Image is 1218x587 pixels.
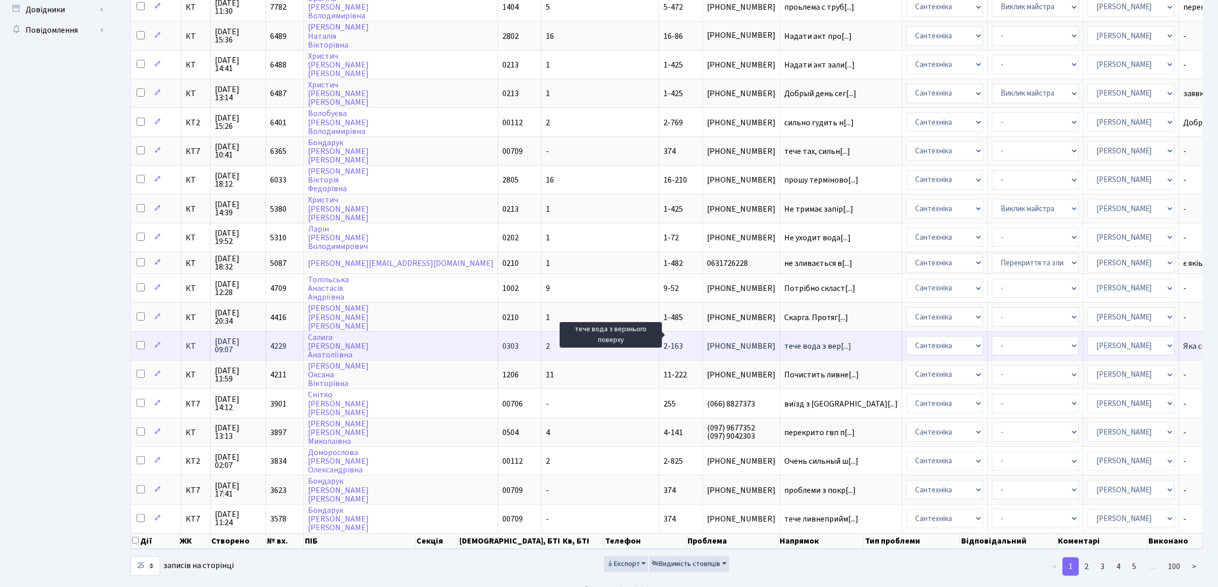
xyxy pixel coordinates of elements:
span: [DATE] 11:24 [215,510,261,527]
a: Салига[PERSON_NAME]Анатоліївна [308,332,369,360]
span: 3578 [270,513,286,525]
span: 2 [546,117,550,128]
button: Видимість стовпців [649,556,729,572]
span: 6033 [270,174,286,186]
span: [DATE] 17:41 [215,482,261,498]
span: тече ливнеприйм[...] [784,513,858,525]
span: 1 [546,312,550,323]
div: тече вода з верхнього поверху [560,322,662,348]
span: Надати акт про[...] [784,31,852,42]
button: Експорт [604,556,649,572]
span: - [546,513,549,525]
span: 00112 [502,456,523,467]
a: Доморослова[PERSON_NAME]Олександрівна [308,447,369,476]
span: 6365 [270,146,286,157]
th: Дії [131,533,179,549]
a: [PERSON_NAME]ОксанаВікторівна [308,360,369,389]
span: 1-425 [663,88,683,99]
a: Ларін[PERSON_NAME]Володимирович [308,223,369,252]
th: Коментарі [1057,533,1148,549]
a: Бондарук[PERSON_NAME][PERSON_NAME] [308,505,369,533]
span: [DATE] 13:14 [215,85,261,102]
span: Видимість стовпців [652,559,720,569]
span: - [546,485,549,496]
span: 00706 [502,398,523,410]
span: 11-222 [663,369,687,380]
span: 3901 [270,398,286,410]
span: 4229 [270,341,286,352]
span: 5380 [270,204,286,215]
span: 0213 [502,88,519,99]
span: [DATE] 20:34 [215,309,261,325]
span: Добрый день сег[...] [784,88,856,99]
span: прошу терміново[...] [784,174,858,186]
span: КТ [186,89,206,98]
span: 4709 [270,283,286,294]
span: 11 [546,369,554,380]
span: тече тах, сильн[...] [784,146,850,157]
span: 2 [546,456,550,467]
span: 9 [546,283,550,294]
th: Кв, БТІ [562,533,605,549]
span: КТ [186,371,206,379]
span: 1-72 [663,232,679,243]
span: Скарга. Протяг[...] [784,312,848,323]
span: КТ [186,428,206,437]
span: 374 [663,485,676,496]
span: КТ [186,61,206,69]
span: (097) 9677352 (097) 9042303 [707,424,776,440]
span: [PHONE_NUMBER] [707,234,776,242]
span: 1-485 [663,312,683,323]
span: [DATE] 19:52 [215,229,261,245]
a: [PERSON_NAME][EMAIL_ADDRESS][DOMAIN_NAME] [308,258,494,269]
a: [PERSON_NAME]НаталіяВікторівна [308,22,369,51]
th: Створено [210,533,266,549]
span: 255 [663,398,676,410]
span: 16-210 [663,174,687,186]
span: перекрито гвп п[...] [784,427,855,438]
span: 00709 [502,485,523,496]
th: Відповідальний [960,533,1057,549]
span: [PHONE_NUMBER] [707,61,776,69]
span: 16-86 [663,31,683,42]
span: [PHONE_NUMBER] [707,32,776,40]
span: 6487 [270,88,286,99]
span: 00112 [502,117,523,128]
span: 9-52 [663,283,679,294]
span: [PHONE_NUMBER] [707,205,776,213]
span: 1-425 [663,204,683,215]
span: [PHONE_NUMBER] [707,457,776,465]
span: 1206 [502,369,519,380]
span: [DATE] 13:13 [215,424,261,440]
span: 5 [546,2,550,13]
a: Христич[PERSON_NAME][PERSON_NAME] [308,195,369,223]
span: КТ [186,32,206,40]
span: Не тримає запір[...] [784,204,853,215]
th: ЖК [179,533,210,549]
span: 374 [663,513,676,525]
span: КТ [186,3,206,11]
span: 1 [546,88,550,99]
span: КТ7 [186,400,206,408]
span: 1 [546,258,550,269]
span: Не уходит вода[...] [784,232,851,243]
span: КТ [186,176,206,184]
span: 2-769 [663,117,683,128]
th: Тип проблеми [864,533,960,549]
span: 0631726228 [707,259,776,267]
span: 1-482 [663,258,683,269]
a: > [1186,557,1203,576]
a: Христич[PERSON_NAME][PERSON_NAME] [308,51,369,79]
span: Почистить ливне[...] [784,369,859,380]
span: 00709 [502,146,523,157]
span: [PHONE_NUMBER] [707,371,776,379]
span: 16 [546,31,554,42]
span: [DATE] 15:36 [215,28,261,44]
span: КТ7 [186,486,206,494]
span: КТ [186,234,206,242]
span: КТ [186,205,206,213]
span: тече вода з вер[...] [784,341,851,352]
span: проьлема с труб[...] [784,2,854,13]
span: 1002 [502,283,519,294]
span: КТ [186,342,206,350]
